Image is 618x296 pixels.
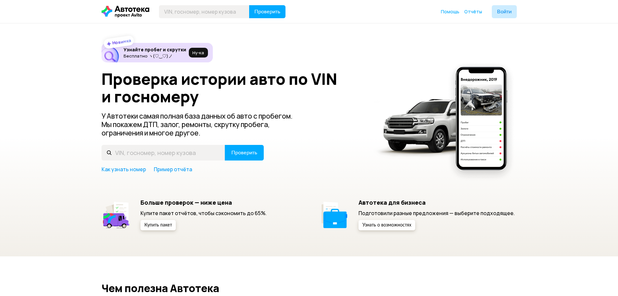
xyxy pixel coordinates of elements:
p: Бесплатно ヽ(♡‿♡)ノ [124,53,186,58]
h1: Проверка истории авто по VIN и госномеру [102,70,365,105]
a: Помощь [441,8,459,15]
strong: Новинка [112,37,131,46]
p: У Автотеки самая полная база данных об авто с пробегом. Мы покажем ДТП, залог, ремонты, скрутку п... [102,112,303,137]
button: Узнать о возможностях [358,220,415,230]
p: Подготовили разные предложения — выберите подходящее. [358,210,515,217]
button: Войти [492,5,517,18]
span: Проверить [231,150,257,155]
a: Как узнать номер [102,166,146,173]
input: VIN, госномер, номер кузова [159,5,249,18]
a: Отчёты [464,8,482,15]
h2: Чем полезна Автотека [102,282,517,294]
button: Проверить [249,5,285,18]
span: Узнать о возможностях [362,223,411,227]
button: Купить пакет [140,220,176,230]
span: Купить пакет [144,223,172,227]
p: Купите пакет отчётов, чтобы сэкономить до 65%. [140,210,267,217]
span: Войти [497,9,512,14]
span: Проверить [254,9,280,14]
a: Пример отчёта [154,166,192,173]
h5: Больше проверок — ниже цена [140,199,267,206]
h6: Узнайте пробег и скрутки [124,47,186,53]
input: VIN, госномер, номер кузова [102,145,225,161]
h5: Автотека для бизнеса [358,199,515,206]
span: Ну‑ка [192,50,204,55]
button: Проверить [225,145,264,161]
